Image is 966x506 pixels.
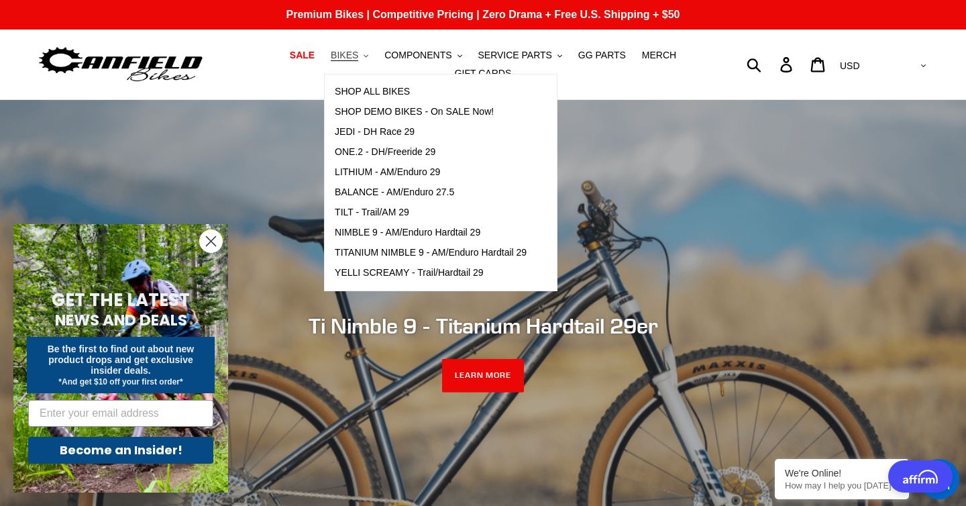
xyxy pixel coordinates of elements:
[52,288,190,312] span: GET THE LATEST
[471,46,568,64] button: SERVICE PARTS
[220,7,252,39] div: Minimize live chat window
[335,126,415,138] span: JEDI - DH Race 29
[335,267,484,279] span: YELLI SCREAMY - Trail/Hardtail 29
[335,207,409,218] span: TILT - Trail/AM 29
[335,227,480,238] span: NIMBLE 9 - AM/Enduro Hardtail 29
[455,68,512,79] span: GIFT CARDS
[78,169,185,305] span: We're online!
[325,122,537,142] a: JEDI - DH Race 29
[199,230,223,253] button: Close dialog
[335,247,527,258] span: TITANIUM NIMBLE 9 - AM/Enduro Hardtail 29
[335,187,454,198] span: BALANCE - AM/Enduro 27.5
[48,344,195,376] span: Be the first to find out about new product drops and get exclusive insider deals.
[785,480,899,491] p: How may I help you today?
[378,46,468,64] button: COMPONENTS
[635,46,683,64] a: MERCH
[578,50,626,61] span: GG PARTS
[325,203,537,223] a: TILT - Trail/AM 29
[325,223,537,243] a: NIMBLE 9 - AM/Enduro Hardtail 29
[325,243,537,263] a: TITANIUM NIMBLE 9 - AM/Enduro Hardtail 29
[785,468,899,478] div: We're Online!
[90,75,246,93] div: Chat with us now
[384,50,451,61] span: COMPONENTS
[331,50,358,61] span: BIKES
[37,44,205,86] img: Canfield Bikes
[478,50,551,61] span: SERVICE PARTS
[55,309,187,331] span: NEWS AND DEALS
[325,82,537,102] a: SHOP ALL BIKES
[325,142,537,162] a: ONE.2 - DH/Freeride 29
[335,146,435,158] span: ONE.2 - DH/Freeride 29
[325,263,537,283] a: YELLI SCREAMY - Trail/Hardtail 29
[283,46,321,64] a: SALE
[28,437,213,464] button: Become an Insider!
[642,50,676,61] span: MERCH
[117,313,849,339] h2: Ti Nimble 9 - Titanium Hardtail 29er
[335,106,494,117] span: SHOP DEMO BIKES - On SALE Now!
[15,74,35,94] div: Navigation go back
[335,86,410,97] span: SHOP ALL BIKES
[7,366,256,413] textarea: Type your message and hit 'Enter'
[325,183,537,203] a: BALANCE - AM/Enduro 27.5
[325,162,537,183] a: LITHIUM - AM/Enduro 29
[324,46,375,64] button: BIKES
[290,50,315,61] span: SALE
[58,377,182,387] span: *And get $10 off your first order*
[335,166,440,178] span: LITHIUM - AM/Enduro 29
[43,67,76,101] img: d_696896380_company_1647369064580_696896380
[572,46,633,64] a: GG PARTS
[754,50,788,79] input: Search
[442,359,525,393] a: LEARN MORE
[325,102,537,122] a: SHOP DEMO BIKES - On SALE Now!
[28,400,213,427] input: Enter your email address
[448,64,519,83] a: GIFT CARDS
